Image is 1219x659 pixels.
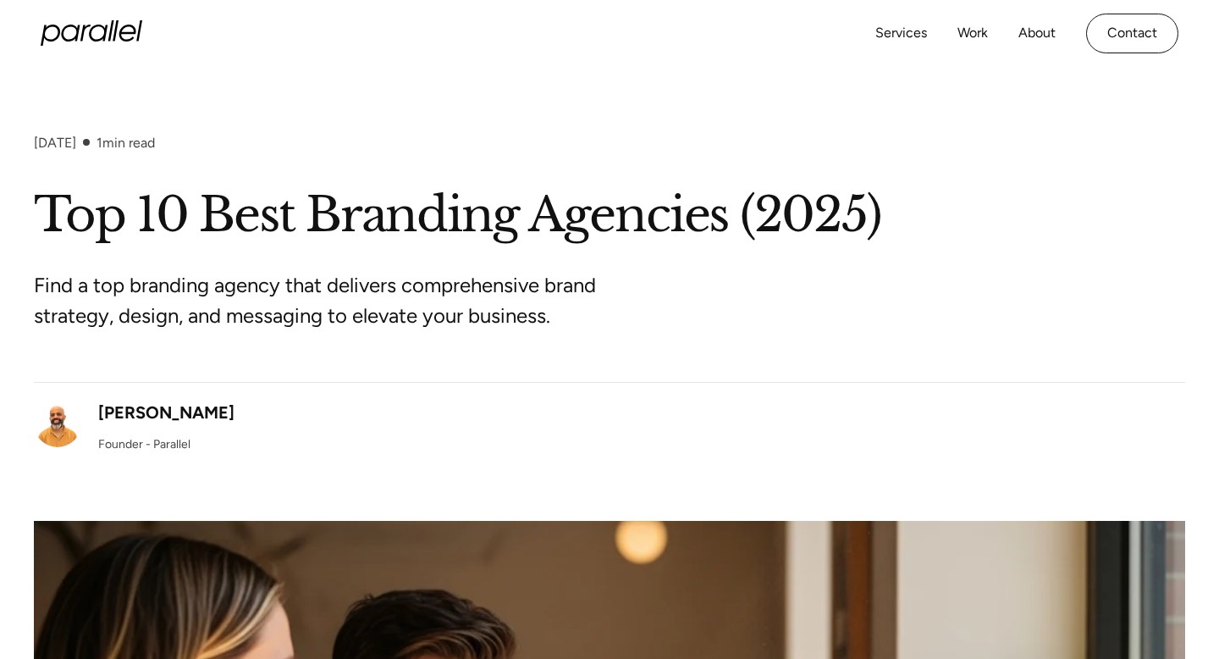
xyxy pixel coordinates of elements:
[34,400,234,453] a: [PERSON_NAME]Founder - Parallel
[1018,21,1056,46] a: About
[34,185,1185,246] h1: Top 10 Best Branding Agencies (2025)
[97,135,155,151] div: min read
[41,20,142,46] a: home
[98,435,190,453] div: Founder - Parallel
[98,400,234,425] div: [PERSON_NAME]
[957,21,988,46] a: Work
[34,135,76,151] div: [DATE]
[875,21,927,46] a: Services
[34,270,669,331] p: Find a top branding agency that delivers comprehensive brand strategy, design, and messaging to e...
[1086,14,1178,53] a: Contact
[97,135,102,151] span: 1
[34,400,81,447] img: Robin Dhanwani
